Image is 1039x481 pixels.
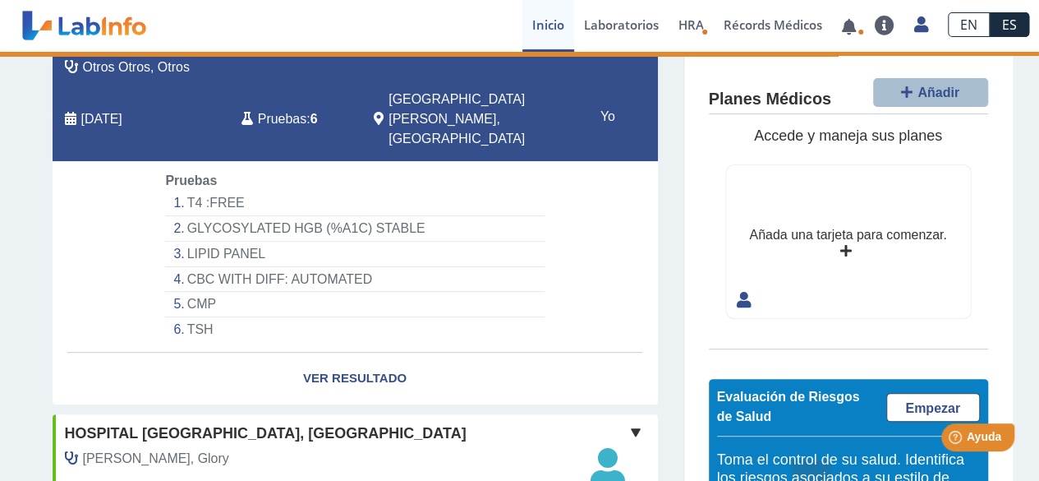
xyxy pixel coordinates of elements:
li: TSH [165,317,544,342]
span: Pruebas [165,173,217,187]
li: GLYCOSYLATED HGB (%A1C) STABLE [165,216,544,242]
span: Otros Otros, Otros [83,58,190,77]
span: Yo [581,107,635,127]
li: T4 :FREE [165,191,544,216]
span: 2025-08-26 [81,109,122,129]
a: Ver Resultado [53,353,658,405]
span: Empezar [905,401,960,415]
span: Añadir [917,86,959,99]
span: Pruebas [258,109,306,129]
button: Añadir [873,78,988,107]
a: Empezar [886,393,980,422]
a: ES [990,12,1029,37]
b: 6 [310,112,318,126]
div: : [229,90,361,149]
li: LIPID PANEL [165,242,544,267]
span: San Juan, PR [388,90,570,149]
span: HRA [678,16,704,33]
span: Serrano Rivera, Glory [83,449,229,469]
span: Evaluación de Riesgos de Salud [717,390,860,423]
div: Añada una tarjeta para comenzar. [749,225,946,245]
li: CBC WITH DIFF: AUTOMATED [165,267,544,293]
a: EN [948,12,990,37]
h4: Planes Médicos [709,90,831,109]
span: Accede y maneja sus planes [754,127,942,144]
iframe: Help widget launcher [893,417,1021,463]
li: CMP [165,292,544,317]
span: Hospital [GEOGRAPHIC_DATA], [GEOGRAPHIC_DATA] [65,423,467,445]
